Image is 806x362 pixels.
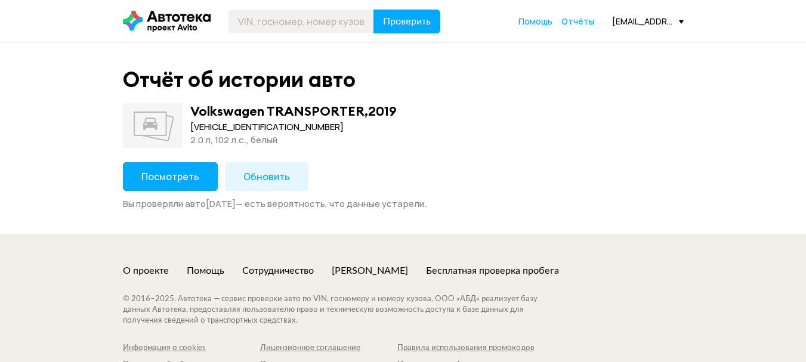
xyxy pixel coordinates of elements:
[561,16,594,27] a: Отчёты
[123,162,218,191] button: Посмотреть
[187,264,224,277] a: Помощь
[123,343,260,354] a: Информация о cookies
[190,134,397,147] div: 2.0 л, 102 л.c., белый
[190,103,397,119] div: Volkswagen TRANSPORTER , 2019
[260,343,397,354] a: Лицензионное соглашение
[123,264,169,277] a: О проекте
[123,198,684,210] div: Вы проверяли авто [DATE] — есть вероятность, что данные устарели.
[123,67,356,92] div: Отчёт об истории авто
[243,170,290,183] span: Обновить
[332,264,408,277] a: [PERSON_NAME]
[426,264,559,277] a: Бесплатная проверка пробега
[612,16,684,27] div: [EMAIL_ADDRESS][DOMAIN_NAME]
[225,162,308,191] button: Обновить
[190,120,397,134] div: [VEHICLE_IDENTIFICATION_NUMBER]
[397,343,535,354] a: Правила использования промокодов
[373,10,440,33] button: Проверить
[383,17,431,26] span: Проверить
[518,16,552,27] a: Помощь
[242,264,314,277] a: Сотрудничество
[228,10,374,33] input: VIN, госномер, номер кузова
[141,170,199,183] span: Посмотреть
[123,294,561,326] div: © 2016– 2025 . Автотека — сервис проверки авто по VIN, госномеру и номеру кузова. ООО «АБД» реали...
